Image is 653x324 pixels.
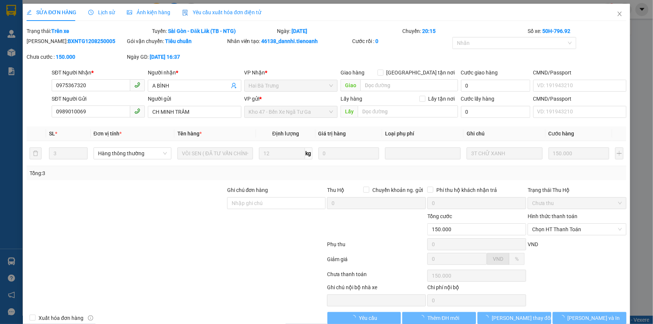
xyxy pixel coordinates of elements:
[559,315,568,320] span: loading
[182,9,261,15] span: Yêu cầu xuất hóa đơn điện tử
[532,224,622,235] span: Chọn HT Thanh Toán
[30,147,42,159] button: delete
[532,198,622,209] span: Chưa thu
[433,186,500,194] span: Phí thu hộ khách nhận trả
[609,4,630,25] button: Close
[341,70,364,76] span: Giao hàng
[98,148,167,159] span: Hàng thông thường
[177,147,253,159] input: VD: Bàn, Ghế
[318,147,379,159] input: 0
[553,312,626,324] button: [PERSON_NAME] và In
[359,314,377,322] span: Yêu cầu
[292,28,308,34] b: [DATE]
[27,9,76,15] span: SỬA ĐƠN HÀNG
[36,314,86,322] span: Xuất hóa đơn hàng
[483,315,492,320] span: loading
[402,27,527,35] div: Chuyến:
[617,11,623,17] span: close
[375,38,378,44] b: 0
[51,28,69,34] b: Trên xe
[94,131,122,137] span: Đơn vị tính
[542,28,570,34] b: 50H-796.92
[427,283,526,294] div: Chi phí nội bộ
[165,38,192,44] b: Tiêu chuẩn
[419,315,427,320] span: loading
[88,10,94,15] span: clock-circle
[49,131,55,137] span: SL
[127,10,132,15] span: picture
[244,95,338,103] div: VP gửi
[369,186,426,194] span: Chuyển khoản ng. gửi
[425,95,458,103] span: Lấy tận nơi
[249,106,333,117] span: Kho 47 - Bến Xe Ngã Tư Ga
[477,312,551,324] button: [PERSON_NAME] thay đổi
[384,68,458,77] span: [GEOGRAPHIC_DATA] tận nơi
[352,37,451,45] div: Cước rồi :
[56,54,75,60] b: 150.000
[492,314,552,322] span: [PERSON_NAME] thay đổi
[422,28,436,34] b: 20:15
[533,68,626,77] div: CMND/Passport
[134,82,140,88] span: phone
[351,315,359,320] span: loading
[402,312,476,324] button: Thêm ĐH mới
[27,37,125,45] div: [PERSON_NAME]:
[341,106,358,117] span: Lấy
[549,147,610,159] input: 0
[515,256,519,262] span: %
[127,9,170,15] span: Ảnh kiện hàng
[151,27,277,35] div: Tuyến:
[305,147,312,159] span: kg
[168,28,236,34] b: Sài Gòn - Đăk Lăk (TB - NTG)
[318,131,346,137] span: Giá trị hàng
[177,131,202,137] span: Tên hàng
[249,80,333,91] span: Hai Bà Trưng
[341,96,362,102] span: Lấy hàng
[528,186,626,194] div: Trạng thái Thu Hộ
[327,283,426,294] div: Ghi chú nội bộ nhà xe
[127,37,226,45] div: Gói vận chuyển:
[88,315,93,321] span: info-circle
[52,95,145,103] div: SĐT Người Gửi
[533,95,626,103] div: CMND/Passport
[527,27,627,35] div: Số xe:
[277,27,402,35] div: Ngày:
[327,270,427,283] div: Chưa thanh toán
[528,241,538,247] span: VND
[227,37,351,45] div: Nhân viên tạo:
[227,197,326,209] input: Ghi chú đơn hàng
[461,70,498,76] label: Cước giao hàng
[88,9,115,15] span: Lịch sử
[27,53,125,61] div: Chưa cước :
[26,27,151,35] div: Trạng thái:
[427,213,452,219] span: Tổng cước
[327,255,427,268] div: Giảm giá
[30,169,252,177] div: Tổng: 3
[134,108,140,114] span: phone
[231,83,237,89] span: user-add
[327,312,401,324] button: Yêu cầu
[464,126,545,141] th: Ghi chú
[427,314,459,322] span: Thêm ĐH mới
[327,240,427,253] div: Phụ thu
[358,106,458,117] input: Dọc đường
[148,95,241,103] div: Người gửi
[272,131,299,137] span: Định lượng
[467,147,542,159] input: Ghi Chú
[227,187,268,193] label: Ghi chú đơn hàng
[549,131,574,137] span: Cước hàng
[461,80,530,92] input: Cước giao hàng
[182,10,188,16] img: icon
[27,10,32,15] span: edit
[568,314,620,322] span: [PERSON_NAME] và In
[461,96,495,102] label: Cước lấy hàng
[528,213,577,219] label: Hình thức thanh toán
[493,256,503,262] span: VND
[148,68,241,77] div: Người nhận
[68,38,115,44] b: BXNTG1208250005
[341,79,360,91] span: Giao
[615,147,623,159] button: plus
[360,79,458,91] input: Dọc đường
[244,70,265,76] span: VP Nhận
[262,38,318,44] b: 46138_dannhi.tienoanh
